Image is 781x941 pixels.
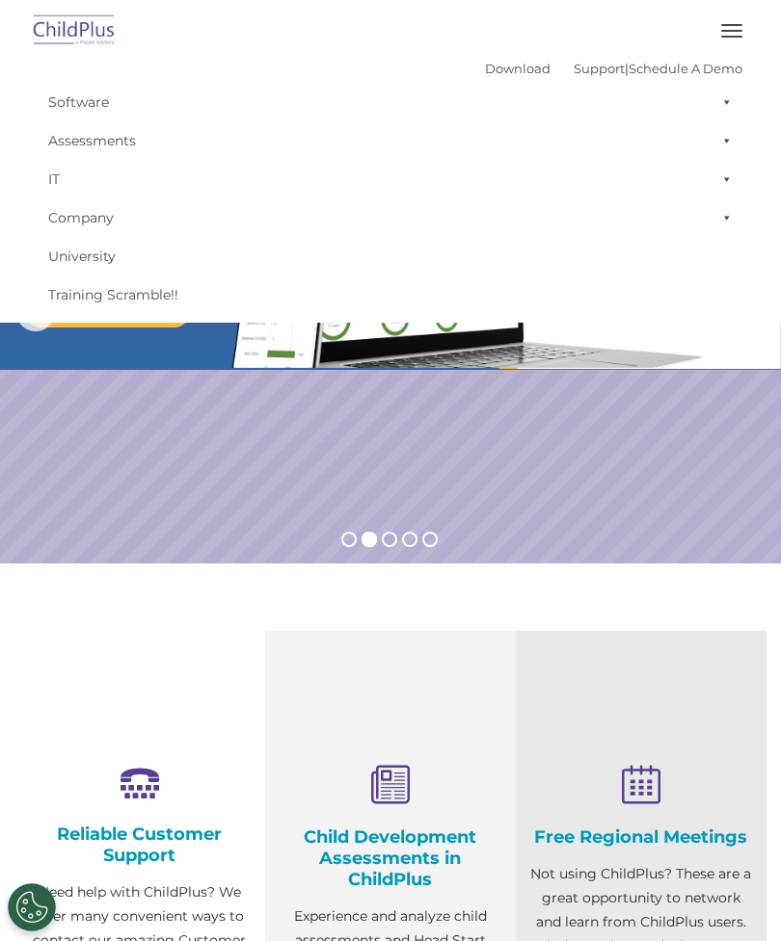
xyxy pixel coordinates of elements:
[39,198,742,237] a: Company
[629,61,742,76] a: Schedule A Demo
[485,61,742,76] font: |
[39,160,742,198] a: IT
[8,883,56,931] button: Cookies Settings
[485,61,551,76] a: Download
[530,826,752,848] h4: Free Regional Meetings
[29,9,120,54] img: ChildPlus by Procare Solutions
[39,237,742,275] a: University
[574,61,625,76] a: Support
[280,826,501,890] h4: Child Development Assessments in ChildPlus
[39,275,742,314] a: Training Scramble!!
[39,83,742,121] a: Software
[29,823,251,866] h4: Reliable Customer Support
[39,121,742,160] a: Assessments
